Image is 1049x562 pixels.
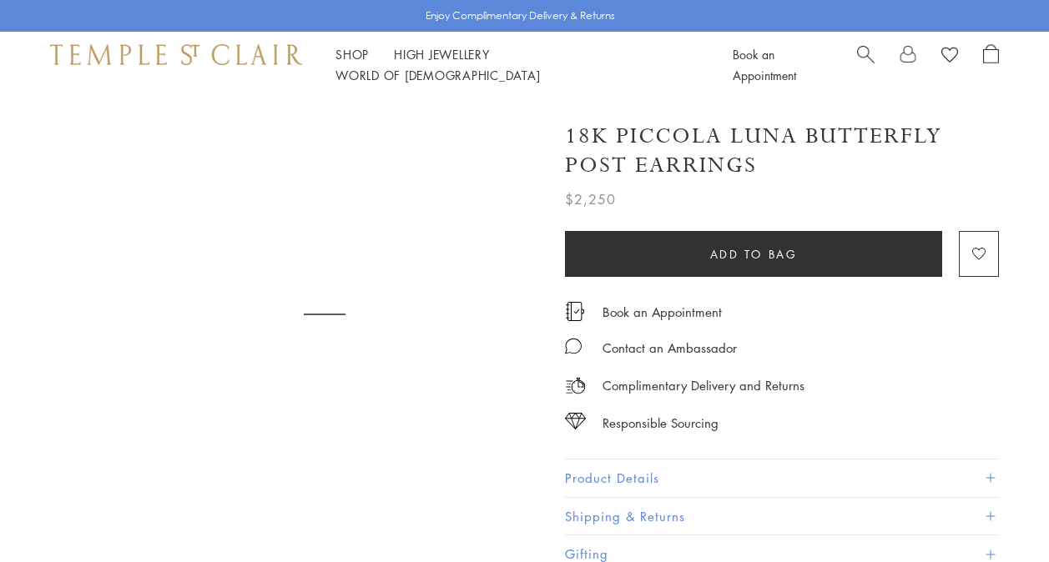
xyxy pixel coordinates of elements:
img: icon_appointment.svg [565,302,585,321]
p: Complimentary Delivery and Returns [603,375,804,396]
a: Open Shopping Bag [983,44,999,86]
img: Temple St. Clair [50,44,302,64]
img: icon_sourcing.svg [565,413,586,429]
a: ShopShop [335,46,369,63]
p: Enjoy Complimentary Delivery & Returns [426,8,615,24]
nav: Main navigation [335,44,695,86]
img: icon_delivery.svg [565,375,586,396]
a: Search [857,44,875,86]
button: Shipping & Returns [565,498,999,535]
a: View Wishlist [941,44,958,69]
a: Book an Appointment [603,303,722,321]
a: Book an Appointment [733,46,796,83]
a: High JewelleryHigh Jewellery [394,46,490,63]
button: Add to bag [565,231,942,277]
span: Add to bag [710,245,798,263]
h1: 18K Piccola Luna Butterfly Post Earrings [565,122,999,180]
div: Contact an Ambassador [603,338,737,359]
div: Responsible Sourcing [603,413,719,434]
button: Product Details [565,459,999,497]
a: World of [DEMOGRAPHIC_DATA]World of [DEMOGRAPHIC_DATA] [335,67,540,83]
span: $2,250 [565,188,616,210]
img: MessageIcon-01_2.svg [565,338,582,354]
